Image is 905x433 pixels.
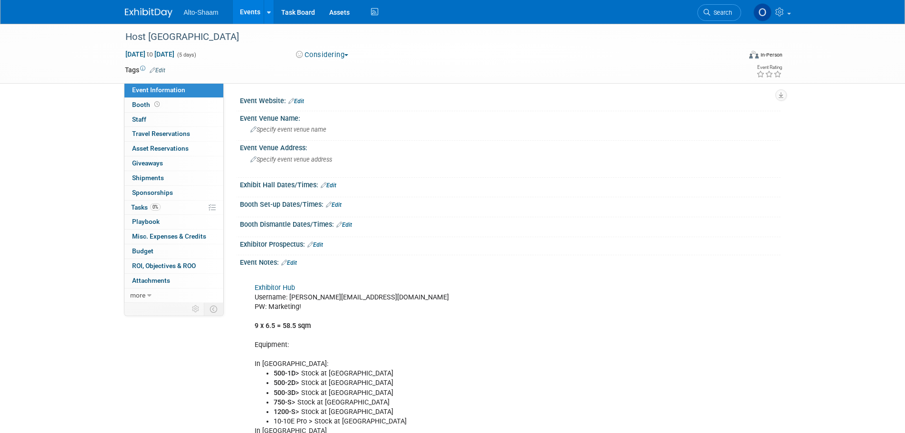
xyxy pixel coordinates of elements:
td: Personalize Event Tab Strip [188,303,204,315]
span: Specify event venue address [250,156,332,163]
a: Event Information [124,83,223,97]
li: > Stock at [GEOGRAPHIC_DATA] [274,369,670,378]
button: Considering [293,50,352,60]
span: ROI, Objectives & ROO [132,262,196,269]
div: Booth Dismantle Dates/Times: [240,217,781,230]
a: Edit [326,202,342,208]
li: > Stock at [GEOGRAPHIC_DATA] [274,388,670,398]
a: ROI, Objectives & ROO [124,259,223,273]
img: ExhibitDay [125,8,172,18]
b: 1200-S [274,408,295,416]
div: Event Venue Name: [240,111,781,123]
div: Booth Set-up Dates/Times: [240,197,781,210]
div: Event Rating [756,65,782,70]
li: > Stock at [GEOGRAPHIC_DATA] [274,398,670,407]
a: Edit [321,182,336,189]
span: 0% [150,203,161,211]
div: Event Format [685,49,783,64]
td: Toggle Event Tabs [204,303,223,315]
span: Misc. Expenses & Credits [132,232,206,240]
img: Olivia Strasser [753,3,772,21]
a: Exhibitor Hub [255,284,295,292]
a: Edit [150,67,165,74]
span: Asset Reservations [132,144,189,152]
a: Travel Reservations [124,127,223,141]
span: [DATE] [DATE] [125,50,175,58]
span: Staff [132,115,146,123]
a: Giveaways [124,156,223,171]
a: Misc. Expenses & Credits [124,230,223,244]
span: Budget [132,247,153,255]
a: Sponsorships [124,186,223,200]
a: Budget [124,244,223,259]
a: Staff [124,113,223,127]
a: Asset Reservations [124,142,223,156]
span: Tasks [131,203,161,211]
a: Edit [288,98,304,105]
span: Attachments [132,277,170,284]
a: Edit [336,221,352,228]
div: In-Person [760,51,782,58]
span: Search [710,9,732,16]
img: Format-Inperson.png [749,51,759,58]
a: Shipments [124,171,223,185]
td: Tags [125,65,165,75]
a: Attachments [124,274,223,288]
div: Host [GEOGRAPHIC_DATA] [122,29,727,46]
span: Shipments [132,174,164,182]
a: Playbook [124,215,223,229]
b: 500-3D [274,389,295,397]
span: Booth not reserved yet [152,101,162,108]
span: to [145,50,154,58]
div: Event Venue Address: [240,141,781,153]
a: Edit [307,241,323,248]
span: Playbook [132,218,160,225]
span: Travel Reservations [132,130,190,137]
a: Edit [281,260,297,266]
b: 500-2D [274,379,295,387]
b: 9 x 6.5 = 58.5 sqm [255,322,311,330]
b: 750-S [274,398,292,406]
div: Event Notes: [240,255,781,268]
span: more [130,291,145,299]
span: Specify event venue name [250,126,326,133]
li: > Stock at [GEOGRAPHIC_DATA] [274,378,670,388]
b: 500-1D [274,369,295,377]
a: Booth [124,98,223,112]
span: Event Information [132,86,185,94]
a: Tasks0% [124,201,223,215]
li: 10-10E Pro > Stock at [GEOGRAPHIC_DATA] [274,417,670,426]
span: Sponsorships [132,189,173,196]
span: Alto-Shaam [184,9,219,16]
span: (5 days) [176,52,196,58]
div: Event Website: [240,94,781,106]
a: Search [697,4,741,21]
span: Booth [132,101,162,108]
a: more [124,289,223,303]
li: > Stock at [GEOGRAPHIC_DATA] [274,407,670,417]
div: Exhibit Hall Dates/Times: [240,178,781,190]
span: Giveaways [132,159,163,167]
div: Exhibitor Prospectus: [240,237,781,250]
